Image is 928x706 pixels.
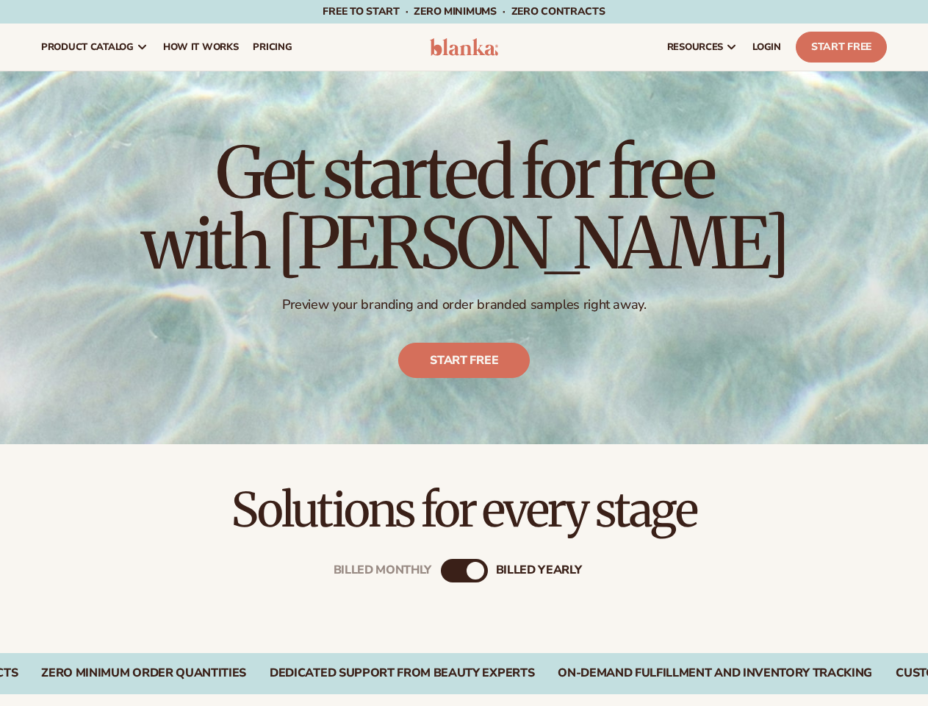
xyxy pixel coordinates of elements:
a: resources [660,24,745,71]
a: product catalog [34,24,156,71]
div: billed Yearly [496,563,582,577]
p: Preview your branding and order branded samples right away. [141,296,788,313]
a: How It Works [156,24,246,71]
span: resources [667,41,723,53]
span: LOGIN [752,41,781,53]
a: Start free [398,343,530,378]
a: LOGIN [745,24,788,71]
div: Billed Monthly [334,563,432,577]
h2: Solutions for every stage [41,485,887,535]
img: logo [430,38,499,56]
span: product catalog [41,41,134,53]
a: pricing [245,24,299,71]
div: Zero Minimum Order QuantitieS [41,666,246,680]
span: pricing [253,41,292,53]
a: Start Free [796,32,887,63]
div: On-Demand Fulfillment and Inventory Tracking [558,666,872,680]
h1: Get started for free with [PERSON_NAME] [141,138,788,279]
span: Free to start · ZERO minimums · ZERO contracts [323,4,605,18]
div: Dedicated Support From Beauty Experts [270,666,534,680]
span: How It Works [163,41,239,53]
